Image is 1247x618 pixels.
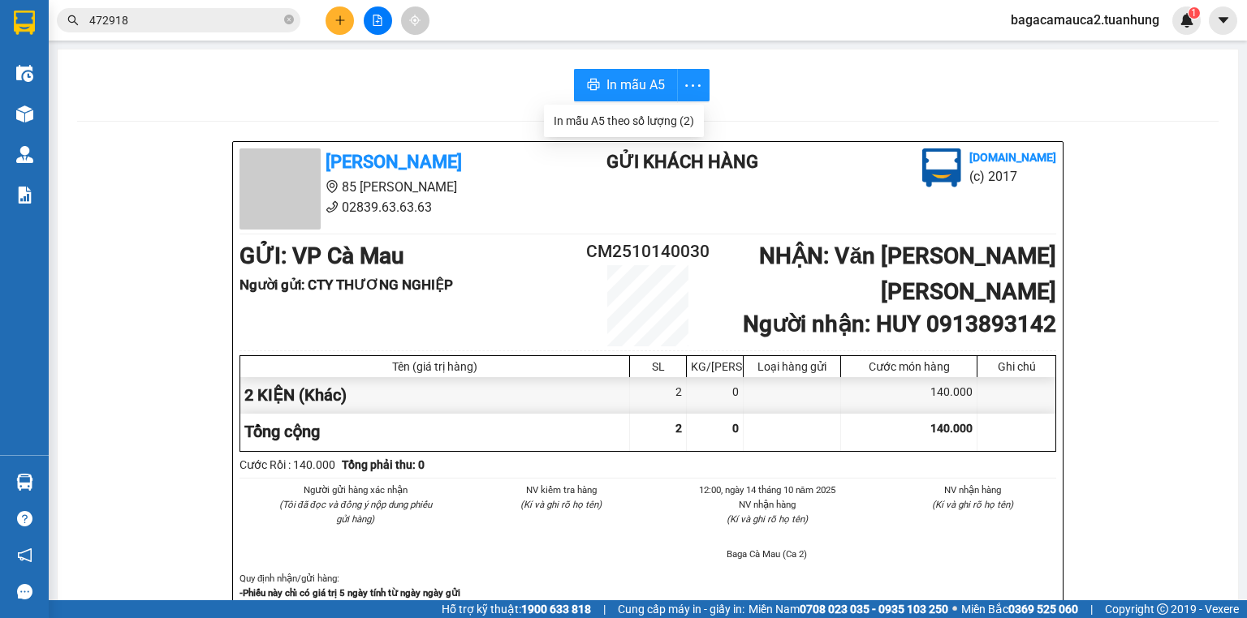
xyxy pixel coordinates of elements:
[244,360,625,373] div: Tên (giá trị hàng)
[239,197,542,217] li: 02839.63.63.63
[240,377,630,414] div: 2 KIỆN (Khác)
[1157,603,1168,615] span: copyright
[89,11,281,29] input: Tìm tên, số ĐT hoặc mã đơn
[1008,603,1078,616] strong: 0369 525 060
[922,148,961,187] img: logo.jpg
[961,600,1078,618] span: Miền Bắc
[478,483,645,497] li: NV kiểm tra hàng
[580,238,716,265] h2: CM2510140030
[732,422,739,435] span: 0
[1180,13,1194,28] img: icon-new-feature
[409,15,421,26] span: aim
[14,11,35,35] img: logo-vxr
[1209,6,1237,35] button: caret-down
[67,15,79,26] span: search
[334,15,346,26] span: plus
[364,6,392,35] button: file-add
[239,587,460,599] strong: -Phiếu này chỉ có giá trị 5 ngày tính từ ngày ngày gửi
[759,242,1056,305] b: NHẬN : Văn [PERSON_NAME] [PERSON_NAME]
[554,112,694,130] div: In mẫu A5 theo số lượng (2)
[675,422,682,435] span: 2
[244,422,320,441] span: Tổng cộng
[677,69,710,101] button: more
[678,75,709,96] span: more
[618,600,744,618] span: Cung cấp máy in - giấy in:
[749,600,948,618] span: Miền Nam
[17,547,32,563] span: notification
[932,499,1013,510] i: (Kí và ghi rõ họ tên)
[687,377,744,414] div: 0
[17,511,32,526] span: question-circle
[401,6,429,35] button: aim
[520,499,602,510] i: (Kí và ghi rõ họ tên)
[684,497,851,512] li: NV nhận hàng
[284,13,294,28] span: close-circle
[326,152,462,172] b: [PERSON_NAME]
[890,483,1057,497] li: NV nhận hàng
[16,65,33,82] img: warehouse-icon
[982,360,1051,373] div: Ghi chú
[684,547,851,561] li: Baga Cà Mau (Ca 2)
[684,483,851,497] li: 12:00, ngày 14 tháng 10 năm 2025
[969,151,1056,164] b: [DOMAIN_NAME]
[743,311,1056,337] b: Người nhận : HUY 0913893142
[239,177,542,197] li: 85 [PERSON_NAME]
[1191,7,1197,19] span: 1
[606,152,758,172] b: Gửi khách hàng
[800,603,948,616] strong: 0708 023 035 - 0935 103 250
[16,187,33,204] img: solution-icon
[1090,600,1093,618] span: |
[969,166,1056,187] li: (c) 2017
[574,69,678,101] button: printerIn mẫu A5
[521,603,591,616] strong: 1900 633 818
[239,242,404,269] b: GỬI : VP Cà Mau
[998,10,1172,30] span: bagacamauca2.tuanhung
[279,499,432,525] i: (Tôi đã đọc và đồng ý nộp dung phiếu gửi hàng)
[239,456,335,474] div: Cước Rồi : 140.000
[342,458,425,471] b: Tổng phải thu: 0
[634,360,682,373] div: SL
[603,600,606,618] span: |
[16,105,33,122] img: warehouse-icon
[16,146,33,163] img: warehouse-icon
[239,277,453,293] b: Người gửi : CTY THƯƠNG NGHIỆP
[630,377,687,414] div: 2
[326,180,339,193] span: environment
[930,422,973,435] span: 140.000
[748,360,836,373] div: Loại hàng gửi
[845,360,973,373] div: Cước món hàng
[727,513,808,525] i: (Kí và ghi rõ họ tên)
[16,474,33,491] img: warehouse-icon
[606,75,665,95] span: In mẫu A5
[841,377,977,414] div: 140.000
[272,483,439,497] li: Người gửi hàng xác nhận
[284,15,294,24] span: close-circle
[17,584,32,599] span: message
[587,78,600,93] span: printer
[691,360,739,373] div: KG/[PERSON_NAME]
[326,6,354,35] button: plus
[1189,7,1200,19] sup: 1
[372,15,383,26] span: file-add
[1216,13,1231,28] span: caret-down
[952,606,957,612] span: ⚪️
[442,600,591,618] span: Hỗ trợ kỹ thuật:
[326,200,339,213] span: phone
